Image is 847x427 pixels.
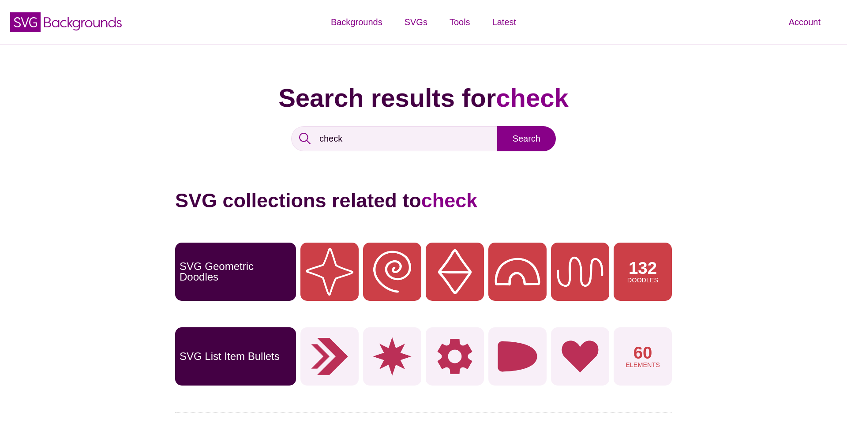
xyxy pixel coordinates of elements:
span: check [496,83,568,112]
img: hand-drawn squiggle outline doodle [551,243,609,301]
img: hand-drawn diamond outline doodle [426,243,484,301]
img: hand-drawn rainbow outline doodle [488,243,547,301]
img: svg bullet icon [488,327,547,386]
a: Account [778,9,832,35]
img: svg heart icon [551,327,609,386]
img: hand-drawn star outline doodle [300,243,359,301]
p: Doodles [627,277,658,283]
p: 60 [633,345,652,361]
input: Search [497,126,556,151]
h2: SVG collections related to [175,185,672,216]
img: eight sided star [363,327,421,386]
h1: Search results for [175,82,672,113]
p: SVG Geometric Doodles [180,261,292,282]
a: SVG List Item Bullets60Elements [175,327,672,386]
a: SVG Geometric Doodles132Doodles [175,243,672,301]
p: SVG List Item Bullets [180,351,280,362]
a: SVGs [394,9,438,35]
img: hand-drawn spiral outline doodle [363,243,421,301]
img: Dual chevrons icon [300,327,359,386]
input: Type your search [291,126,497,151]
p: 132 [629,260,657,277]
a: Tools [438,9,481,35]
a: Backgrounds [320,9,394,35]
span: check [421,189,478,212]
a: Latest [481,9,527,35]
img: gear icon [426,327,484,386]
p: Elements [626,362,660,368]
